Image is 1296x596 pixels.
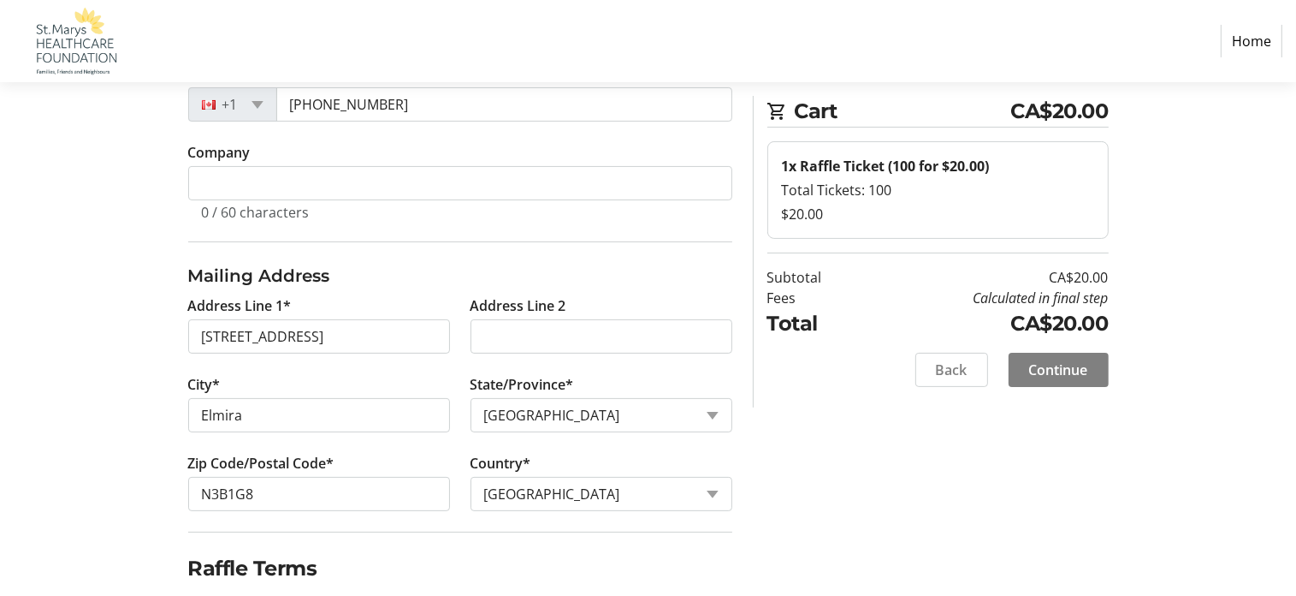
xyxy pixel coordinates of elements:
[866,308,1109,339] td: CA$20.00
[470,295,566,316] label: Address Line 2
[188,553,732,584] h2: Raffle Terms
[202,203,310,222] tr-character-limit: 0 / 60 characters
[767,308,866,339] td: Total
[866,288,1109,308] td: Calculated in final step
[470,374,574,395] label: State/Province*
[767,267,866,288] td: Subtotal
[188,477,450,511] input: Zip or Postal Code
[188,453,334,474] label: Zip Code/Postal Code*
[782,180,1094,200] div: Total Tickets: 100
[1221,25,1282,57] a: Home
[1011,96,1109,127] span: CA$20.00
[14,7,135,75] img: St. Marys Healthcare Foundation's Logo
[1029,360,1088,380] span: Continue
[915,353,988,387] button: Back
[866,267,1109,288] td: CA$20.00
[795,96,1011,127] span: Cart
[188,295,292,316] label: Address Line 1*
[782,204,1094,224] div: $20.00
[188,398,450,432] input: City
[1009,353,1109,387] button: Continue
[767,288,866,308] td: Fees
[782,157,990,176] strong: 1x Raffle Ticket (100 for $20.00)
[188,319,450,354] input: Address
[936,360,968,380] span: Back
[188,374,221,395] label: City*
[470,453,531,474] label: Country*
[188,142,251,163] label: Company
[276,87,732,122] input: (506) 234-5678
[188,263,732,289] h3: Mailing Address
